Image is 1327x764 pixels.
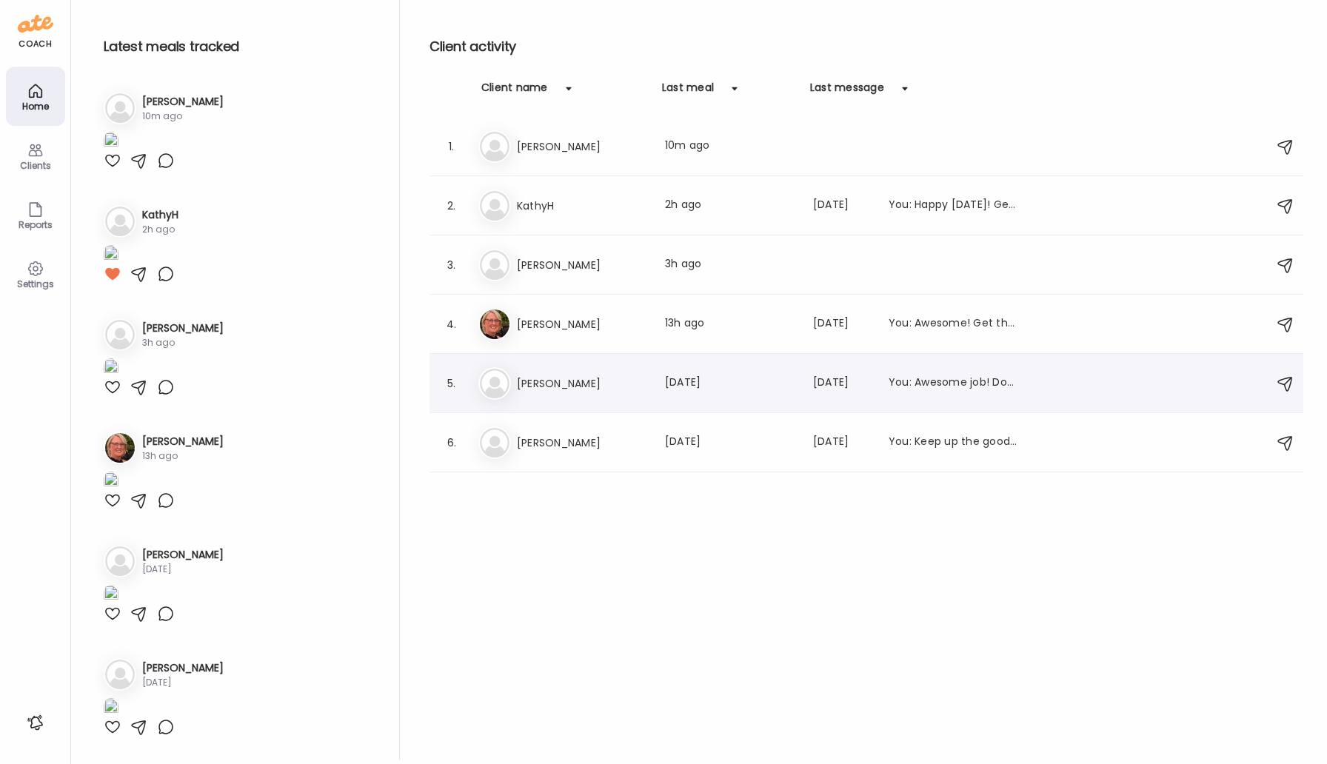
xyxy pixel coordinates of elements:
[889,375,1019,392] div: You: Awesome job! Don't forget to add in sleep and water intake! Keep up the good work!
[142,321,224,336] h3: [PERSON_NAME]
[105,93,135,123] img: bg-avatar-default.svg
[104,698,118,718] img: images%2FTWbYycbN6VXame8qbTiqIxs9Hvy2%2FRhKRUzJ2jTyBsQDkOlJ5%2FRAVnGooAVdw5oPnVrusq_1080
[9,220,62,229] div: Reports
[665,375,795,392] div: [DATE]
[142,660,224,676] h3: [PERSON_NAME]
[889,197,1019,215] div: You: Happy [DATE]! Get that food/water/sleep in from the past few days [DATE]! Enjoy your weekend!
[19,38,52,50] div: coach
[9,101,62,111] div: Home
[443,138,461,155] div: 1.
[813,434,871,452] div: [DATE]
[813,375,871,392] div: [DATE]
[104,472,118,492] img: images%2FahVa21GNcOZO3PHXEF6GyZFFpym1%2FodVZ2xrvdzx7t4AzAdlO%2FIxncB92sFRbNCAdiiy0i_1080
[813,197,871,215] div: [DATE]
[889,434,1019,452] div: You: Keep up the good work! Get that food in!
[104,245,118,265] img: images%2FMTny8fGZ1zOH0uuf6Y6gitpLC3h1%2FZoRV2YJZHksUAMxyEKzr%2FLlzzrbYk5gHCjKOcwnJ3_1080
[142,563,224,576] div: [DATE]
[810,80,884,104] div: Last message
[142,449,224,463] div: 13h ago
[665,197,795,215] div: 2h ago
[18,12,53,36] img: ate
[443,256,461,274] div: 3.
[665,256,795,274] div: 3h ago
[443,375,461,392] div: 5.
[142,434,224,449] h3: [PERSON_NAME]
[142,336,224,349] div: 3h ago
[517,197,647,215] h3: KathyH
[480,191,509,221] img: bg-avatar-default.svg
[142,676,224,689] div: [DATE]
[105,433,135,463] img: avatars%2FahVa21GNcOZO3PHXEF6GyZFFpym1
[142,110,224,123] div: 10m ago
[662,80,714,104] div: Last meal
[443,434,461,452] div: 6.
[665,434,795,452] div: [DATE]
[517,434,647,452] h3: [PERSON_NAME]
[517,256,647,274] h3: [PERSON_NAME]
[443,197,461,215] div: 2.
[517,138,647,155] h3: [PERSON_NAME]
[105,660,135,689] img: bg-avatar-default.svg
[813,315,871,333] div: [DATE]
[104,36,375,58] h2: Latest meals tracked
[104,585,118,605] img: images%2FCVHIpVfqQGSvEEy3eBAt9lLqbdp1%2FbS8KiTUVV1tfRs649vKE%2FglCehtL2WhuYt4LnAIGA_1080
[480,250,509,280] img: bg-avatar-default.svg
[142,547,224,563] h3: [PERSON_NAME]
[480,309,509,339] img: avatars%2FahVa21GNcOZO3PHXEF6GyZFFpym1
[105,207,135,236] img: bg-avatar-default.svg
[9,161,62,170] div: Clients
[142,94,224,110] h3: [PERSON_NAME]
[104,132,118,152] img: images%2FMmnsg9FMMIdfUg6NitmvFa1XKOJ3%2FW92YDEctmbwLG6ecelqB%2FZ06nYYubkHOBIg8JaqY5_1080
[517,375,647,392] h3: [PERSON_NAME]
[105,320,135,349] img: bg-avatar-default.svg
[665,138,795,155] div: 10m ago
[443,315,461,333] div: 4.
[142,207,178,223] h3: KathyH
[9,279,62,289] div: Settings
[665,315,795,333] div: 13h ago
[517,315,647,333] h3: [PERSON_NAME]
[889,315,1019,333] div: You: Awesome! Get that sleep in for [DATE] and [DATE], you're doing great!
[480,428,509,458] img: bg-avatar-default.svg
[429,36,1303,58] h2: Client activity
[480,369,509,398] img: bg-avatar-default.svg
[142,223,178,236] div: 2h ago
[104,358,118,378] img: images%2FZ3DZsm46RFSj8cBEpbhayiVxPSD3%2F0oVcQyJ005jQIgsPn32D%2FD36ixQk8BdVsisH0O1tM_1080
[105,546,135,576] img: bg-avatar-default.svg
[480,132,509,161] img: bg-avatar-default.svg
[481,80,548,104] div: Client name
